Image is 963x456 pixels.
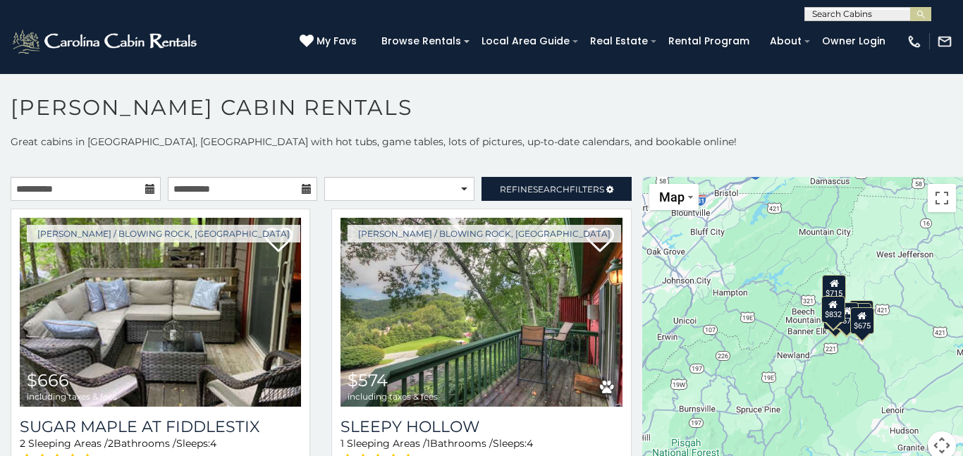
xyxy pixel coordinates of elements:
a: Sugar Maple at Fiddlestix $666 including taxes & fees [20,218,301,407]
a: RefineSearchFilters [481,177,632,201]
span: including taxes & fees [27,392,117,401]
a: Sugar Maple at Fiddlestix [20,417,301,436]
div: $675 [850,307,874,334]
a: Owner Login [815,30,893,52]
span: Search [533,184,570,195]
div: $715 [822,275,846,302]
div: $777 [850,300,874,327]
img: mail-regular-white.png [937,34,952,49]
a: About [763,30,809,52]
a: Rental Program [661,30,756,52]
span: $666 [27,370,69,390]
div: $574 [835,302,859,329]
span: 1 [341,437,344,450]
span: $574 [348,370,388,390]
a: [PERSON_NAME] / Blowing Rock, [GEOGRAPHIC_DATA] [348,225,621,242]
button: Change map style [649,184,699,210]
span: Map [659,190,685,204]
div: $832 [821,295,845,322]
span: 2 [20,437,25,450]
a: Sleepy Hollow [341,417,622,436]
span: 2 [108,437,114,450]
img: White-1-2.png [11,27,201,56]
a: My Favs [300,34,360,49]
a: Local Area Guide [474,30,577,52]
img: Sugar Maple at Fiddlestix [20,218,301,407]
a: Real Estate [583,30,655,52]
img: Sleepy Hollow [341,218,622,407]
span: including taxes & fees [348,392,438,401]
span: 1 [427,437,430,450]
button: Toggle fullscreen view [928,184,956,212]
span: My Favs [317,34,357,49]
span: 4 [527,437,533,450]
span: 4 [210,437,216,450]
span: Refine Filters [500,184,604,195]
img: phone-regular-white.png [907,34,922,49]
a: Browse Rentals [374,30,468,52]
div: $749 [847,303,871,330]
a: [PERSON_NAME] / Blowing Rock, [GEOGRAPHIC_DATA] [27,225,300,242]
a: Sleepy Hollow $574 including taxes & fees [341,218,622,407]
